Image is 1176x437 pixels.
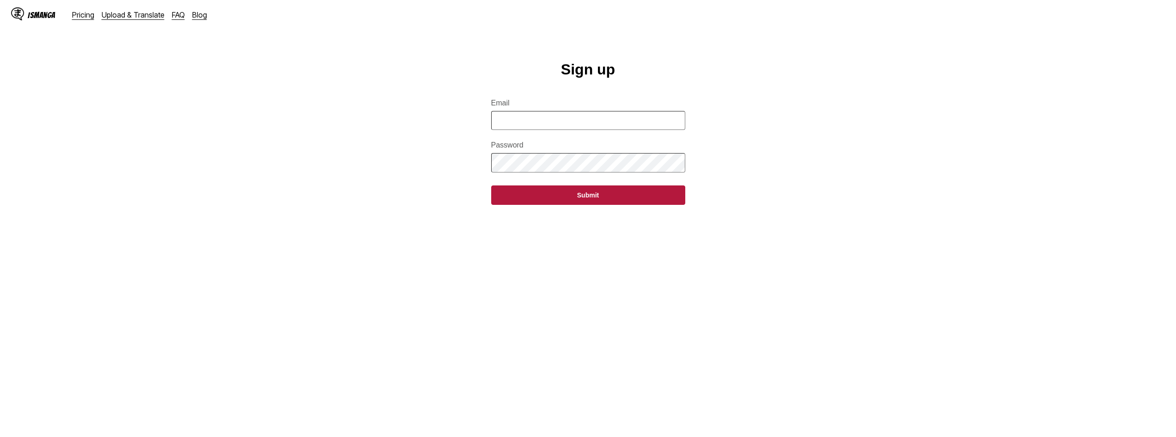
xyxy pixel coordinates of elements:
label: Password [491,141,685,149]
a: Upload & Translate [102,10,165,19]
a: FAQ [172,10,185,19]
label: Email [491,99,685,107]
a: IsManga LogoIsManga [11,7,72,22]
div: IsManga [28,11,55,19]
a: Pricing [72,10,94,19]
h1: Sign up [561,61,615,78]
img: IsManga Logo [11,7,24,20]
button: Submit [491,185,685,205]
a: Blog [192,10,207,19]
